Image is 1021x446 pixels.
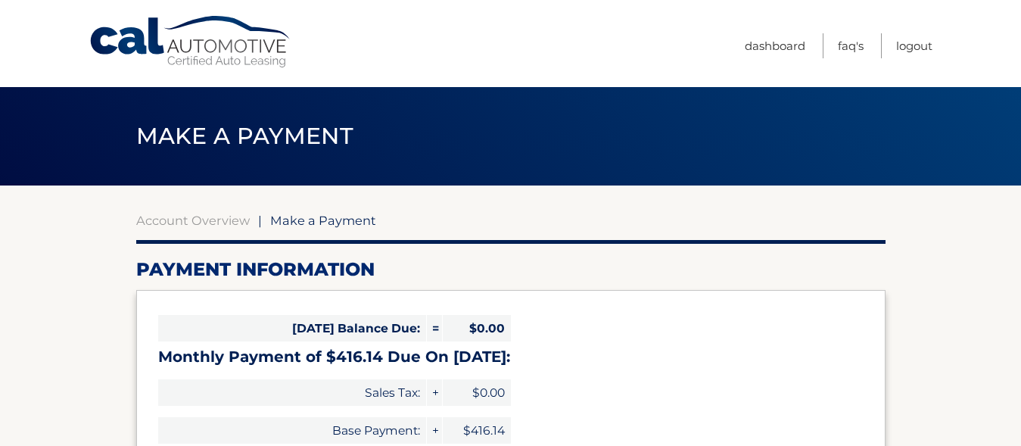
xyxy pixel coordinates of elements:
[270,213,376,228] span: Make a Payment
[136,258,886,281] h2: Payment Information
[443,417,511,444] span: $416.14
[158,348,864,366] h3: Monthly Payment of $416.14 Due On [DATE]:
[745,33,805,58] a: Dashboard
[158,379,426,406] span: Sales Tax:
[158,315,426,342] span: [DATE] Balance Due:
[427,379,442,406] span: +
[427,417,442,444] span: +
[89,15,293,69] a: Cal Automotive
[158,417,426,444] span: Base Payment:
[136,122,353,150] span: Make a Payment
[258,213,262,228] span: |
[427,315,442,342] span: =
[136,213,250,228] a: Account Overview
[838,33,864,58] a: FAQ's
[443,315,511,342] span: $0.00
[443,379,511,406] span: $0.00
[896,33,932,58] a: Logout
